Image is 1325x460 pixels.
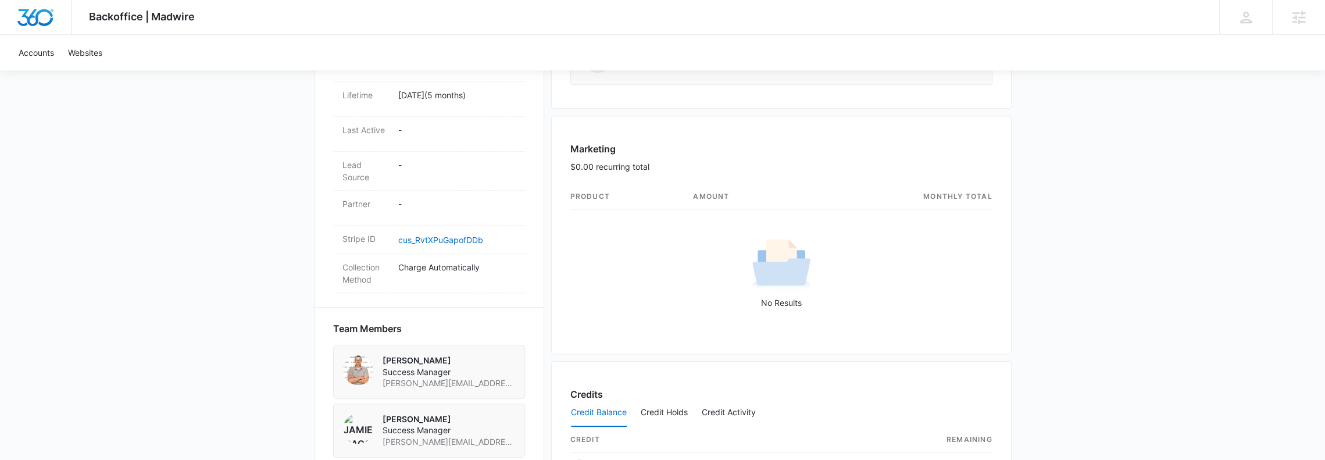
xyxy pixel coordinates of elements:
[333,191,525,226] div: Partner-
[383,413,515,425] p: [PERSON_NAME]
[333,226,525,254] div: Stripe IDcus_RvtXPuGapofDDb
[398,261,516,273] p: Charge Automatically
[343,355,373,385] img: Joseph Striby
[570,184,684,209] th: product
[570,427,869,452] th: credit
[571,399,627,427] button: Credit Balance
[570,387,603,401] h3: Credits
[398,198,516,210] p: -
[398,159,516,171] p: -
[342,233,389,245] dt: Stripe ID
[383,425,515,436] span: Success Manager
[342,89,389,101] dt: Lifetime
[342,124,389,136] dt: Last Active
[570,161,649,173] p: $0.00 recurring total
[333,254,525,293] div: Collection MethodCharge Automatically
[343,413,373,444] img: Jamie Dagg
[12,35,61,70] a: Accounts
[398,235,483,245] a: cus_RvtXPuGapofDDb
[342,198,389,210] dt: Partner
[333,322,402,336] span: Team Members
[333,82,525,117] div: Lifetime[DATE](5 months)
[810,184,992,209] th: monthly total
[342,159,389,183] dt: Lead Source
[342,261,389,286] dt: Collection Method
[571,297,992,309] p: No Results
[702,399,756,427] button: Credit Activity
[869,427,992,452] th: Remaining
[398,124,516,136] p: -
[89,10,195,23] span: Backoffice | Madwire
[752,236,810,294] img: No Results
[383,366,515,378] span: Success Manager
[398,89,516,101] p: [DATE] ( 5 months )
[333,117,525,152] div: Last Active-
[570,142,649,156] h3: Marketing
[61,35,109,70] a: Websites
[684,184,810,209] th: amount
[641,399,688,427] button: Credit Holds
[383,355,515,366] p: [PERSON_NAME]
[383,436,515,448] span: [PERSON_NAME][EMAIL_ADDRESS][PERSON_NAME][DOMAIN_NAME]
[383,377,515,389] span: [PERSON_NAME][EMAIL_ADDRESS][PERSON_NAME][DOMAIN_NAME]
[333,152,525,191] div: Lead Source-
